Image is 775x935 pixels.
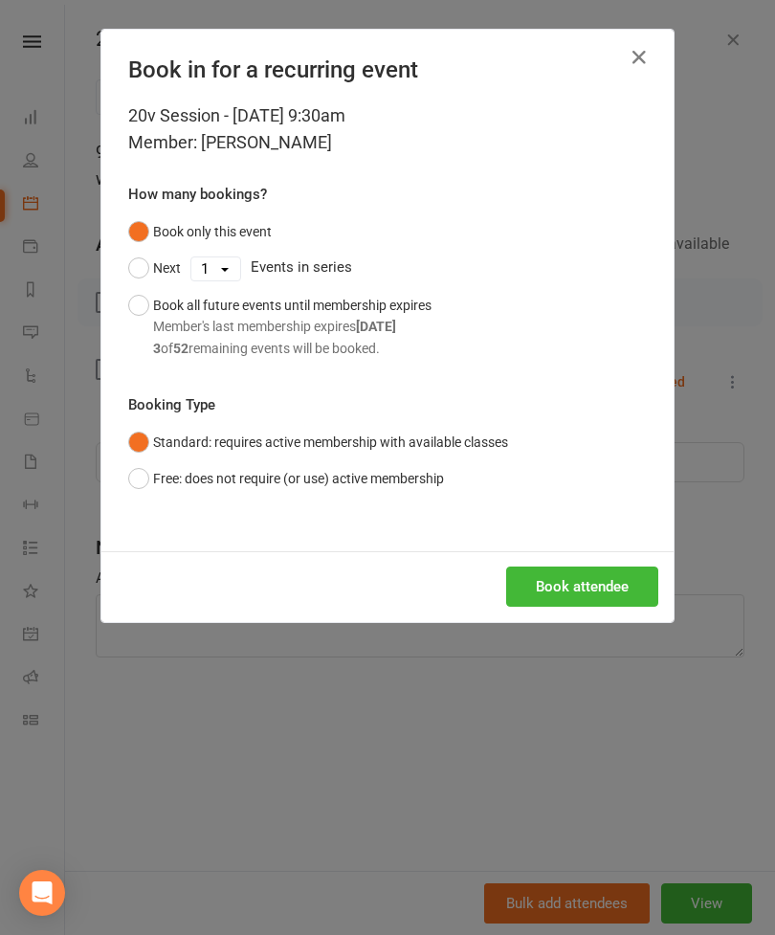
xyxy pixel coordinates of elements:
[173,341,188,356] strong: 52
[153,316,432,337] div: Member's last membership expires
[128,460,444,497] button: Free: does not require (or use) active membership
[356,319,396,334] strong: [DATE]
[128,213,272,250] button: Book only this event
[506,567,658,607] button: Book attendee
[128,393,215,416] label: Booking Type
[153,341,161,356] strong: 3
[128,424,508,460] button: Standard: requires active membership with available classes
[19,870,65,916] div: Open Intercom Messenger
[128,250,647,286] div: Events in series
[128,250,181,286] button: Next
[153,338,432,359] div: of remaining events will be booked.
[153,295,432,359] div: Book all future events until membership expires
[128,56,647,83] h4: Book in for a recurring event
[128,102,647,156] div: 20v Session - [DATE] 9:30am Member: [PERSON_NAME]
[128,183,267,206] label: How many bookings?
[624,42,654,73] button: Close
[128,287,432,367] button: Book all future events until membership expiresMember's last membership expires[DATE]3of52remaini...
